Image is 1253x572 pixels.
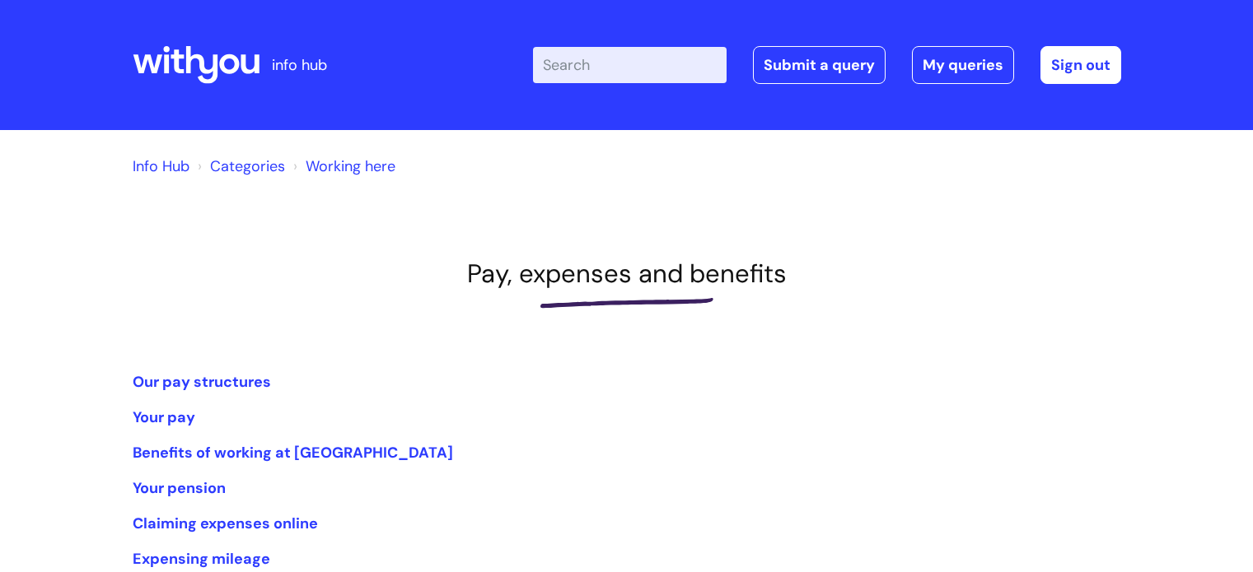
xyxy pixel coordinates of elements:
a: Info Hub [133,156,189,176]
a: Sign out [1040,46,1121,84]
li: Solution home [194,153,285,179]
a: Categories [210,156,285,176]
p: info hub [272,52,327,78]
a: Our pay structures [133,372,271,392]
h1: Pay, expenses and benefits [133,258,1121,289]
div: | - [533,46,1121,84]
a: Your pension [133,478,226,498]
li: Working here [289,153,395,179]
a: Expensing mileage [133,549,270,569]
a: Claiming expenses online [133,514,318,533]
a: Working here [306,156,395,176]
a: Submit a query [753,46,886,84]
a: Your pay [133,407,195,427]
a: Benefits of working at [GEOGRAPHIC_DATA] [133,443,453,463]
input: Search [533,47,727,83]
a: My queries [912,46,1014,84]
